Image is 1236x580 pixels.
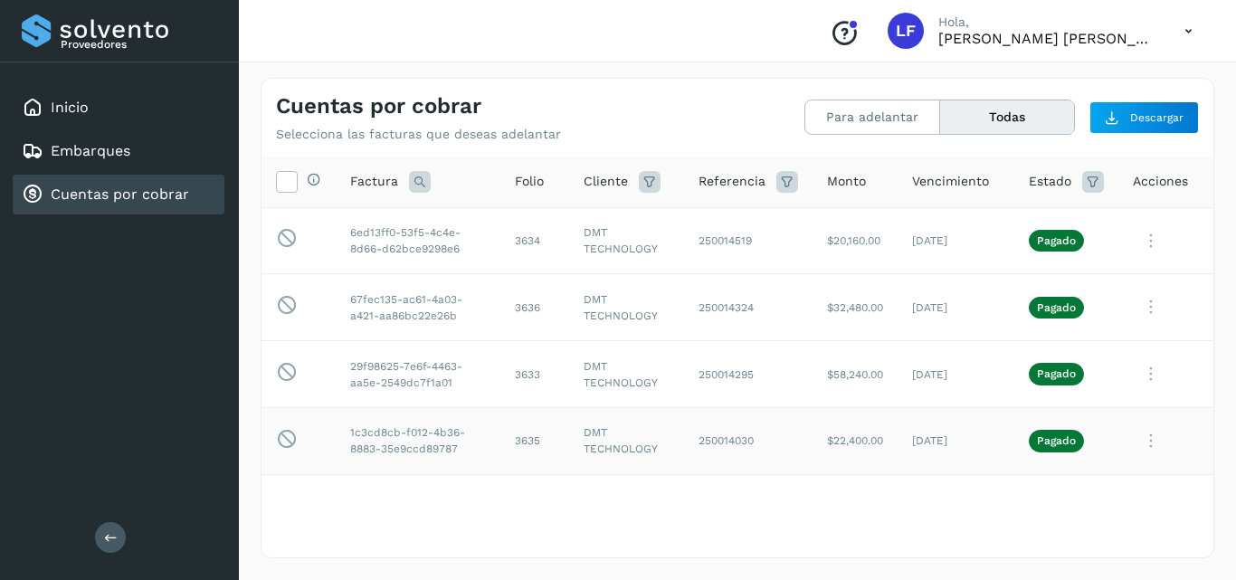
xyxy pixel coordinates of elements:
td: 3634 [500,207,569,274]
td: [DATE] [898,407,1014,474]
td: 250014519 [684,207,813,274]
div: Cuentas por cobrar [13,175,224,214]
td: 3635 [500,407,569,474]
button: Todas [940,100,1074,134]
td: 3636 [500,274,569,341]
td: 67fec135-ac61-4a03-a421-aa86bc22e26b [336,274,500,341]
td: $41,440.00 [813,474,898,541]
span: Folio [515,172,544,191]
td: 250014295 [684,341,813,408]
td: 3633 [500,341,569,408]
span: Monto [827,172,866,191]
td: DMT TECHNOLOGY [569,341,684,408]
td: [DATE] [898,341,1014,408]
td: $58,240.00 [813,341,898,408]
a: Embarques [51,142,130,159]
td: 250014030 [684,407,813,474]
div: Inicio [13,88,224,128]
span: Acciones [1133,172,1188,191]
p: Selecciona las facturas que deseas adelantar [276,127,561,142]
td: 29f98625-7e6f-4463-aa5e-2549dc7f1a01 [336,341,500,408]
p: Pagado [1037,434,1076,447]
a: Cuentas por cobrar [51,185,189,203]
span: Vencimiento [912,172,989,191]
td: [DATE] [898,274,1014,341]
td: [DATE] [898,474,1014,541]
p: Proveedores [61,38,217,51]
span: Cliente [584,172,628,191]
td: $22,400.00 [813,407,898,474]
p: Luis Felipe Salamanca Lopez [938,30,1155,47]
td: 6ed13ff0-53f5-4c4e-8d66-d62bce9298e6 [336,207,500,274]
button: Para adelantar [805,100,940,134]
td: DMT TECHNOLOGY [569,407,684,474]
a: Inicio [51,99,89,116]
div: Embarques [13,131,224,171]
td: DMT TECHNOLOGY [569,207,684,274]
h4: Cuentas por cobrar [276,93,481,119]
td: $32,480.00 [813,274,898,341]
td: $20,160.00 [813,207,898,274]
td: 0a5b7707-0a8d-4320-b944-eaa4a8542d2e [336,474,500,541]
span: Referencia [699,172,765,191]
td: 3632 [500,474,569,541]
td: 250010462 [684,474,813,541]
td: 1c3cd8cb-f012-4b36-8883-35e9ccd89787 [336,407,500,474]
span: Estado [1029,172,1071,191]
td: [DATE] [898,207,1014,274]
span: Factura [350,172,398,191]
td: 250014324 [684,274,813,341]
td: DMT TECHNOLOGY [569,274,684,341]
p: Hola, [938,14,1155,30]
td: DMT TECHNOLOGY [569,474,684,541]
p: Pagado [1037,367,1076,380]
span: Descargar [1130,109,1184,126]
p: Pagado [1037,234,1076,247]
button: Descargar [1089,101,1199,134]
p: Pagado [1037,301,1076,314]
